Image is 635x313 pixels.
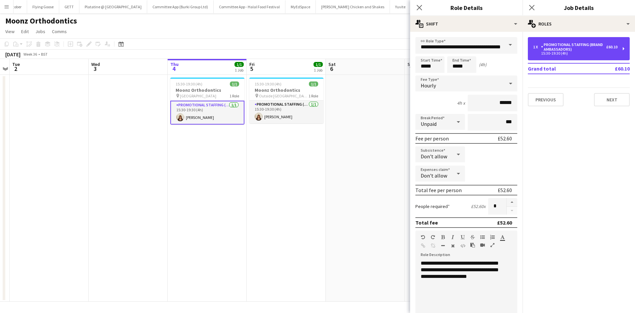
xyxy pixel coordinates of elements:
[421,82,436,89] span: Hourly
[259,93,309,98] span: Outside [GEOGRAPHIC_DATA] [GEOGRAPHIC_DATA]
[421,235,425,240] button: Undo
[316,0,390,13] button: [PERSON_NAME] Chicken and Shakes
[285,0,316,13] button: MyEdSpace
[606,45,617,49] div: £60.10
[19,27,31,36] a: Edit
[327,65,336,73] span: 6
[533,45,541,49] div: 1 x
[249,78,323,123] app-job-card: 15:30-19:30 (4h)1/1Moonz Orthodontics Outside [GEOGRAPHIC_DATA] [GEOGRAPHIC_DATA]1 RolePromotiona...
[91,61,100,67] span: Wed
[498,135,512,142] div: £52.60
[528,63,594,74] td: Grand total
[594,93,630,106] button: Next
[27,0,59,13] button: Flying Goose
[169,65,179,73] span: 4
[406,65,415,73] span: 7
[147,0,214,13] button: Committee App (Burki Group Ltd)
[471,203,486,209] div: £52.60 x
[450,243,455,248] button: Clear Formatting
[533,52,617,55] div: 15:30-19:30 (4h)
[249,87,323,93] h3: Moonz Orthodontics
[415,187,462,193] div: Total fee per person
[490,242,495,248] button: Fullscreen
[541,42,606,52] div: Promotional Staffing (Brand Ambassadors)
[79,0,147,13] button: Platatine @ [GEOGRAPHIC_DATA]
[90,65,100,73] span: 3
[5,16,77,26] h1: Moonz Orthodontics
[460,235,465,240] button: Underline
[309,81,318,86] span: 1/1
[523,3,635,12] h3: Job Details
[5,28,15,34] span: View
[480,242,485,248] button: Insert video
[470,242,475,248] button: Paste as plain text
[441,235,445,240] button: Bold
[457,100,465,106] div: 4h x
[230,81,239,86] span: 1/1
[421,121,437,127] span: Unpaid
[407,61,415,67] span: Sun
[234,62,244,67] span: 1/1
[507,198,517,207] button: Increase
[309,93,318,98] span: 1 Role
[441,243,445,248] button: Horizontal Line
[12,61,20,67] span: Tue
[314,62,323,67] span: 1/1
[594,63,630,74] td: £60.10
[460,243,465,248] button: HTML Code
[235,68,243,73] div: 1 Job
[59,0,79,13] button: GETT
[230,93,239,98] span: 1 Role
[180,93,216,98] span: [GEOGRAPHIC_DATA]
[49,27,69,36] a: Comms
[170,87,244,93] h3: Moonz Orthodontics
[415,219,438,226] div: Total fee
[41,52,48,57] div: BST
[497,219,512,226] div: £52.60
[170,78,244,125] app-job-card: 15:30-19:30 (4h)1/1Moonz Orthodontics [GEOGRAPHIC_DATA]1 RolePromotional Staffing (Brand Ambassad...
[328,61,336,67] span: Sat
[248,65,255,73] span: 5
[528,93,564,106] button: Previous
[500,235,505,240] button: Text Color
[21,28,29,34] span: Edit
[3,27,17,36] a: View
[314,68,322,73] div: 1 Job
[415,203,450,209] label: People required
[498,187,512,193] div: £52.60
[255,81,281,86] span: 15:30-19:30 (4h)
[22,52,38,57] span: Week 36
[415,135,449,142] div: Fee per person
[11,65,20,73] span: 2
[421,153,447,160] span: Don't allow
[170,61,179,67] span: Thu
[390,0,411,13] button: Yuvite
[249,61,255,67] span: Fri
[480,235,485,240] button: Unordered List
[523,16,635,32] div: Roles
[249,101,323,123] app-card-role: Promotional Staffing (Brand Ambassadors)1/115:30-19:30 (4h)[PERSON_NAME]
[490,235,495,240] button: Ordered List
[214,0,285,13] button: Committee App - Halal Food Festival
[52,28,67,34] span: Comms
[421,172,447,179] span: Don't allow
[35,28,45,34] span: Jobs
[5,51,21,58] div: [DATE]
[33,27,48,36] a: Jobs
[0,0,27,13] button: Stoptober
[410,16,523,32] div: Shift
[176,81,202,86] span: 15:30-19:30 (4h)
[450,235,455,240] button: Italic
[431,235,435,240] button: Redo
[410,3,523,12] h3: Role Details
[479,62,487,68] div: (4h)
[170,101,244,125] app-card-role: Promotional Staffing (Brand Ambassadors)1/115:30-19:30 (4h)[PERSON_NAME]
[470,235,475,240] button: Strikethrough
